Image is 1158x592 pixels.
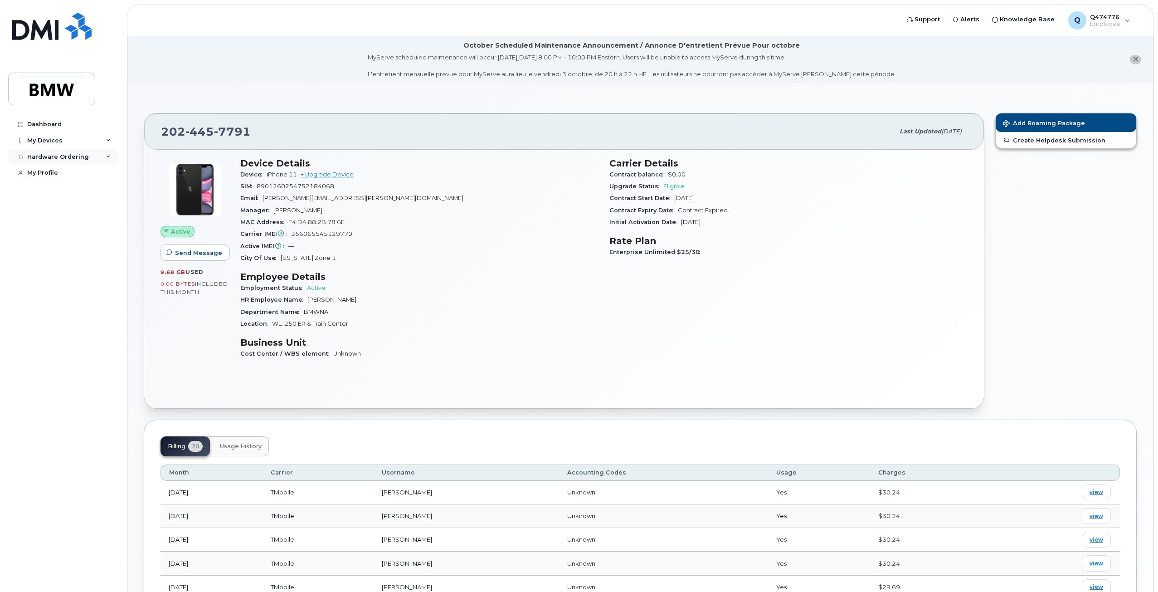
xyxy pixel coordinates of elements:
[240,230,291,237] span: Carrier IMEI
[567,512,595,519] span: Unknown
[263,528,374,552] td: TMobile
[263,481,374,504] td: TMobile
[240,219,288,225] span: MAC Address
[281,254,336,261] span: [US_STATE] Zone 1
[161,269,185,275] span: 9.68 GB
[567,536,595,543] span: Unknown
[220,443,262,450] span: Usage History
[941,128,962,135] span: [DATE]
[288,243,294,250] span: —
[1130,55,1141,64] button: close notification
[567,489,595,496] span: Unknown
[609,219,681,225] span: Initial Activation Date
[609,249,705,255] span: Enterprise Unlimited $25/30
[263,552,374,575] td: TMobile
[240,308,304,315] span: Department Name
[567,583,595,591] span: Unknown
[240,296,307,303] span: HR Employee Name
[240,350,333,357] span: Cost Center / WBS element
[374,528,559,552] td: [PERSON_NAME]
[240,158,598,169] h3: Device Details
[185,125,214,138] span: 445
[1082,508,1111,524] a: view
[240,183,257,190] span: SIM
[240,337,598,348] h3: Business Unit
[171,227,190,236] span: Active
[609,207,678,214] span: Contract Expiry Date
[161,245,230,261] button: Send Message
[263,504,374,528] td: TMobile
[263,465,374,481] th: Carrier
[288,219,345,225] span: F4:D4:88:2B:78:6E
[161,280,228,295] span: included this month
[291,230,352,237] span: 356065545129770
[768,465,870,481] th: Usage
[609,235,968,246] h3: Rate Plan
[663,183,685,190] span: Eligible
[240,284,307,291] span: Employment Status
[304,308,328,315] span: BMWNA
[674,195,694,201] span: [DATE]
[878,583,983,592] div: $29.69
[678,207,728,214] span: Contract Expired
[161,281,195,287] span: 0.00 Bytes
[368,53,896,78] div: MyServe scheduled maintenance will occur [DATE][DATE] 8:00 PM - 10:00 PM Eastern. Users will be u...
[161,125,251,138] span: 202
[681,219,701,225] span: [DATE]
[996,113,1136,132] button: Add Roaming Package
[161,552,263,575] td: [DATE]
[609,183,663,190] span: Upgrade Status
[878,488,983,497] div: $30.24
[1090,512,1103,520] span: view
[768,552,870,575] td: Yes
[161,481,263,504] td: [DATE]
[1090,536,1103,544] span: view
[1090,488,1103,496] span: view
[273,207,322,214] span: [PERSON_NAME]
[900,128,941,135] span: Last updated
[333,350,361,357] span: Unknown
[1082,484,1111,500] a: view
[878,559,983,568] div: $30.24
[374,465,559,481] th: Username
[609,171,668,178] span: Contract balance
[240,254,281,261] span: City Of Use
[263,195,463,201] span: [PERSON_NAME][EMAIL_ADDRESS][PERSON_NAME][DOMAIN_NAME]
[307,284,326,291] span: Active
[301,171,354,178] a: + Upgrade Device
[1082,532,1111,548] a: view
[878,512,983,520] div: $30.24
[1003,120,1085,128] span: Add Roaming Package
[1119,553,1151,585] iframe: Messenger Launcher
[240,195,263,201] span: Email
[168,162,222,217] img: iPhone_11.jpg
[374,481,559,504] td: [PERSON_NAME]
[768,528,870,552] td: Yes
[870,465,991,481] th: Charges
[175,249,222,257] span: Send Message
[1090,559,1103,568] span: view
[240,171,267,178] span: Device
[609,195,674,201] span: Contract Start Date
[609,158,968,169] h3: Carrier Details
[374,552,559,575] td: [PERSON_NAME]
[240,320,272,327] span: Location
[996,132,1136,148] a: Create Helpdesk Submission
[567,560,595,567] span: Unknown
[559,465,769,481] th: Accounting Codes
[768,504,870,528] td: Yes
[185,269,204,275] span: used
[374,504,559,528] td: [PERSON_NAME]
[272,320,348,327] span: WL: 250 ER & Train Center
[307,296,356,303] span: [PERSON_NAME]
[240,243,288,250] span: Active IMEI
[768,481,870,504] td: Yes
[1090,583,1103,591] span: view
[240,207,273,214] span: Manager
[161,465,263,481] th: Month
[267,171,297,178] span: iPhone 11
[240,271,598,282] h3: Employee Details
[878,535,983,544] div: $30.24
[161,528,263,552] td: [DATE]
[257,183,334,190] span: 8901260254752184068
